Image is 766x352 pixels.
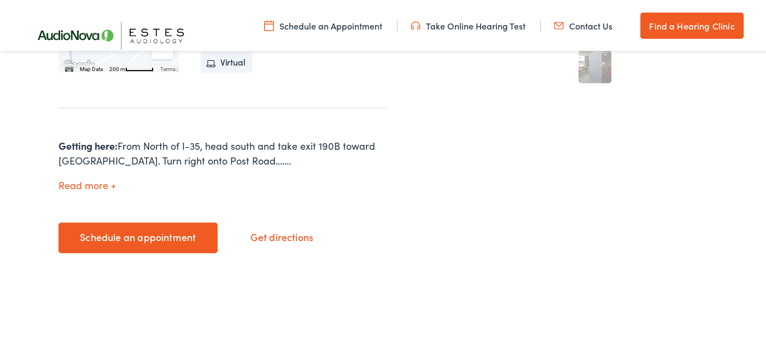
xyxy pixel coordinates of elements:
button: Read more [59,178,116,190]
a: Contact Us [554,18,612,30]
img: utility icon [264,18,274,30]
li: Virtual [201,50,253,72]
img: utility icon [554,18,564,30]
button: Map Scale: 200 m per 48 pixels [106,63,157,71]
img: utility icon [411,18,420,30]
a: Schedule an Appointment [264,18,382,30]
strong: Getting here: [59,137,118,151]
button: Map Data [80,64,103,72]
a: Find a Hearing Clinic [640,11,743,37]
a: Get directions [229,222,335,250]
span: 200 m [109,64,125,71]
button: Keyboard shortcuts [65,64,73,72]
div: From North of I-35, head south and take exit 190B toward [GEOGRAPHIC_DATA]. Turn right onto Post ... [59,137,387,166]
a: 7 [578,49,611,81]
a: Take Online Hearing Test [411,18,525,30]
a: Schedule an appointment [59,221,218,251]
a: Terms (opens in new tab) [160,64,176,71]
